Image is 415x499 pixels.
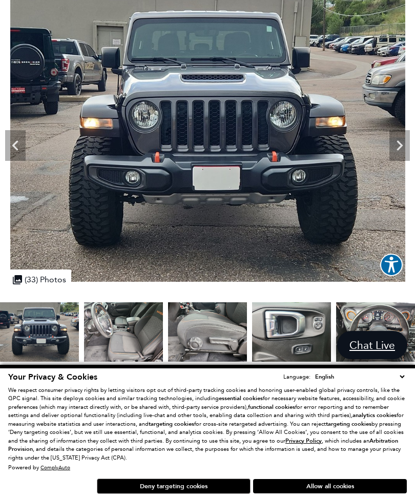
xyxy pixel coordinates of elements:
[248,403,295,411] strong: functional cookies
[389,130,410,161] div: Next
[285,437,322,445] u: Privacy Policy
[219,394,263,402] strong: essential cookies
[8,386,407,463] p: We respect consumer privacy rights by letting visitors opt out of third-party tracking cookies an...
[313,372,407,382] select: Language Select
[168,302,247,362] img: Used 2022 Granite Crystal Metallic Clearcoat Jeep Mojave image 17
[97,479,251,494] button: Deny targeting cookies
[253,479,407,493] button: Allow all cookies
[344,338,400,352] span: Chat Live
[149,420,194,428] strong: targeting cookies
[8,437,398,453] strong: Arbitration Provision
[380,254,403,276] button: Explore your accessibility options
[380,254,403,278] aside: Accessibility Help Desk
[8,269,71,289] div: (33) Photos
[40,464,70,471] a: ComplyAuto
[5,130,26,161] div: Previous
[326,420,371,428] strong: targeting cookies
[84,302,163,362] img: Used 2022 Granite Crystal Metallic Clearcoat Jeep Mojave image 16
[352,411,397,419] strong: analytics cookies
[8,465,70,471] div: Powered by
[252,302,331,362] img: Used 2022 Granite Crystal Metallic Clearcoat Jeep Mojave image 18
[8,371,97,383] span: Your Privacy & Cookies
[337,331,407,359] a: Chat Live
[283,374,310,380] div: Language:
[336,302,415,362] img: Used 2022 Granite Crystal Metallic Clearcoat Jeep Mojave image 19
